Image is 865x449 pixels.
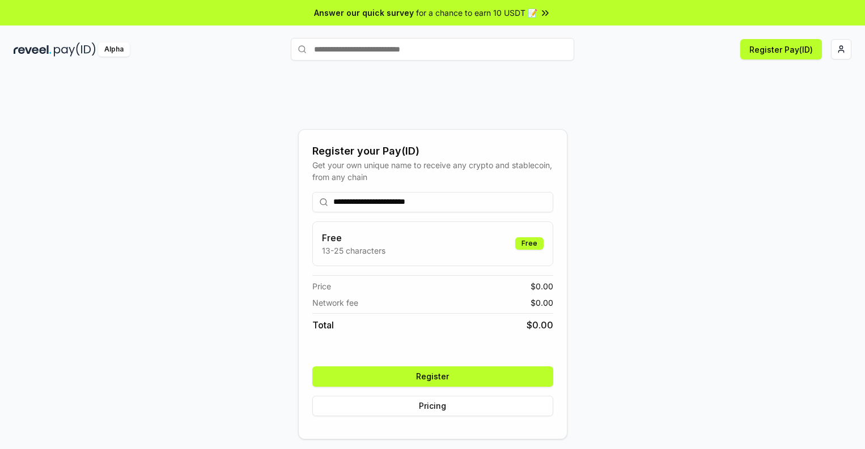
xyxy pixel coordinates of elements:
[312,366,553,387] button: Register
[312,143,553,159] div: Register your Pay(ID)
[14,42,52,57] img: reveel_dark
[322,231,385,245] h3: Free
[740,39,822,59] button: Register Pay(ID)
[312,280,331,292] span: Price
[515,237,544,250] div: Free
[531,297,553,309] span: $ 0.00
[416,7,537,19] span: for a chance to earn 10 USDT 📝
[312,318,334,332] span: Total
[322,245,385,256] p: 13-25 characters
[314,7,414,19] span: Answer our quick survey
[527,318,553,332] span: $ 0.00
[312,297,358,309] span: Network fee
[312,159,553,183] div: Get your own unique name to receive any crypto and stablecoin, from any chain
[312,396,553,416] button: Pricing
[98,42,130,57] div: Alpha
[54,42,96,57] img: pay_id
[531,280,553,292] span: $ 0.00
